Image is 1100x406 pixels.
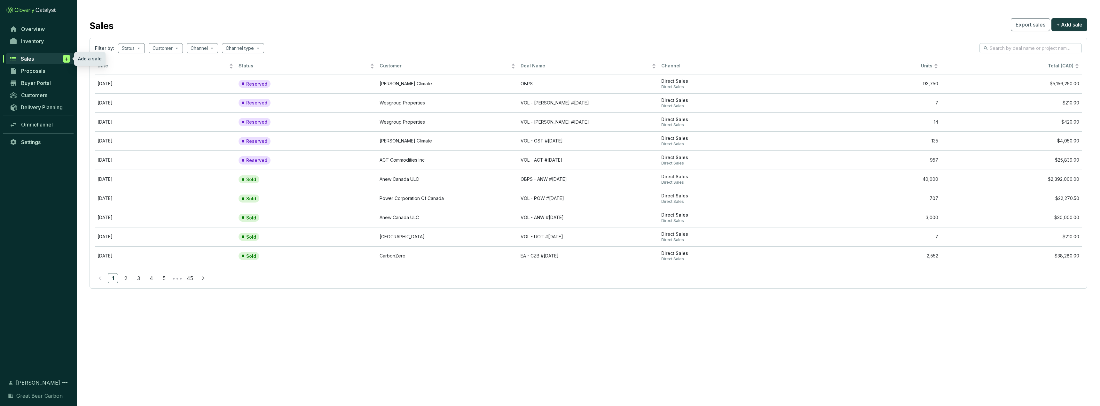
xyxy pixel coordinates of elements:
td: Jul 28 2025 [95,170,236,189]
p: Reserved [246,81,267,87]
th: Units [800,58,941,74]
span: Great Bear Carbon [16,392,63,400]
a: 2 [121,273,130,283]
td: VOL - POW #2025-08-27 [518,189,659,208]
td: OBPS - ANW #2025-07-29 [518,170,659,189]
span: Direct Sales [661,199,797,204]
button: Export sales [1011,18,1050,31]
span: Inventory [21,38,44,44]
li: 45 [185,273,195,283]
td: VOL - WES #2025-09-08 [518,93,659,112]
td: Oct 12 2025 [95,74,236,93]
span: Direct Sales [661,142,797,147]
td: CarbonZero [377,246,518,265]
td: 957 [800,150,941,170]
td: Aug 29 2025 [95,246,236,265]
span: + Add sale [1056,21,1082,28]
button: left [95,273,105,283]
span: Sales [21,56,34,62]
td: OBPS [518,74,659,93]
a: 1 [108,273,118,283]
td: ACT Commodities Inc [377,150,518,170]
td: 2,552 [800,246,941,265]
a: Settings [6,137,74,148]
span: Direct Sales [661,103,797,109]
td: 40,000 [800,170,941,189]
span: Direct Sales [661,231,797,237]
span: Status [239,63,369,69]
td: $210.00 [941,227,1082,246]
span: Direct Sales [661,218,797,223]
th: Channel [659,58,800,74]
span: Total (CAD) [1048,63,1073,68]
button: + Add sale [1051,18,1087,31]
td: VOL - ACT #2025-09-09 [518,150,659,170]
span: Direct Sales [661,161,797,166]
a: Sales [6,53,74,64]
td: Wesgroup Properties [377,93,518,112]
span: right [201,276,205,280]
span: Overview [21,26,45,32]
td: 707 [800,189,941,208]
th: Customer [377,58,518,74]
td: Sep 05 2025 [95,189,236,208]
span: Customers [21,92,47,98]
span: Filter by: [95,45,114,51]
p: Sold [246,234,256,240]
a: Buyer Portal [6,78,74,88]
p: Reserved [246,100,267,106]
span: Direct Sales [661,257,797,262]
td: Oct 08 2025 [95,131,236,150]
td: Anew Canada ULC [377,170,518,189]
span: Direct Sales [661,250,797,257]
li: 4 [146,273,156,283]
span: Direct Sales [661,122,797,127]
td: 93,750 [800,74,941,93]
td: Ostrom Climate [377,74,518,93]
span: Direct Sales [661,84,797,89]
span: Direct Sales [661,78,797,84]
a: 4 [146,273,156,283]
li: 2 [121,273,131,283]
span: Omnichannel [21,121,53,128]
span: Proposals [21,68,45,74]
a: 3 [134,273,143,283]
a: 5 [159,273,169,283]
a: Customers [6,90,74,101]
td: Sep 05 2025 [95,208,236,227]
li: 3 [133,273,144,283]
p: Sold [246,196,256,202]
div: Add a sale [74,52,106,66]
td: $2,392,000.00 [941,170,1082,189]
td: $25,839.00 [941,150,1082,170]
td: VOL - OST #2025-09-09 [518,131,659,150]
p: Reserved [246,157,267,163]
p: Reserved [246,119,267,125]
th: Deal Name [518,58,659,74]
td: 14 [800,112,941,132]
li: 5 [159,273,169,283]
li: Next Page [198,273,208,283]
a: Delivery Planning [6,102,74,112]
td: VOL - UOT #2025-07-29 [518,227,659,246]
button: right [198,273,208,283]
span: Direct Sales [661,237,797,242]
a: Overview [6,24,74,34]
li: 1 [108,273,118,283]
span: Deal Name [521,63,651,69]
td: $420.00 [941,112,1082,132]
p: Sold [246,177,256,182]
span: Date [98,63,228,69]
td: Oct 08 2025 [95,150,236,170]
span: Direct Sales [661,97,797,103]
td: 135 [800,131,941,150]
th: Status [236,58,377,74]
td: $38,280.00 [941,246,1082,265]
p: Reserved [246,138,267,144]
li: Previous Page [95,273,105,283]
td: $22,270.50 [941,189,1082,208]
td: University Of Toronto [377,227,518,246]
span: Direct Sales [661,117,797,123]
td: Ostrom Climate [377,131,518,150]
h2: Sales [90,19,114,33]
